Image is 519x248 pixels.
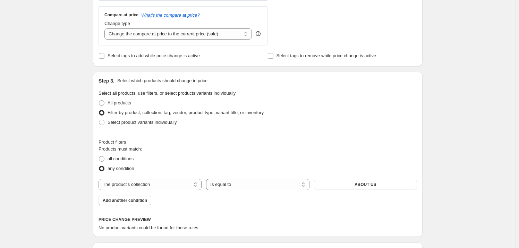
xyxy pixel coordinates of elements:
[99,217,417,222] h6: PRICE CHANGE PREVIEW
[108,166,134,171] span: any condition
[99,77,114,84] h2: Step 3.
[99,139,417,146] div: Product filters
[276,53,376,58] span: Select tags to remove while price change is active
[103,198,147,203] span: Add another condition
[104,12,138,18] h3: Compare at price
[108,120,177,125] span: Select product variants individually
[99,91,236,96] span: Select all products, use filters, or select products variants individually
[108,156,134,161] span: all conditions
[104,21,130,26] span: Change type
[99,196,151,205] button: Add another condition
[99,146,142,152] span: Products must match:
[108,100,131,105] span: All products
[355,182,376,187] span: ABOUT US
[108,110,264,115] span: Filter by product, collection, tag, vendor, product type, variant title, or inventory
[314,180,417,189] button: ABOUT US
[255,30,262,37] div: help
[99,225,199,230] span: No product variants could be found for those rules.
[108,53,200,58] span: Select tags to add while price change is active
[117,77,207,84] p: Select which products should change in price
[141,12,200,18] button: What's the compare at price?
